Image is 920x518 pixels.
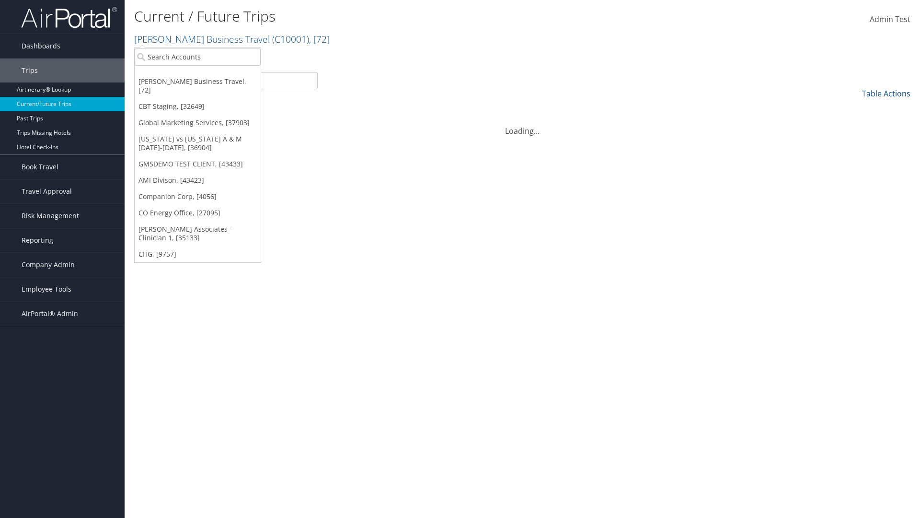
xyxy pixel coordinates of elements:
a: AMI Divison, [43423] [135,172,261,188]
span: Risk Management [22,204,79,228]
a: Companion Corp, [4056] [135,188,261,205]
p: Filter: [134,50,652,63]
a: [PERSON_NAME] Business Travel [134,33,330,46]
a: [US_STATE] vs [US_STATE] A & M [DATE]-[DATE], [36904] [135,131,261,156]
span: Company Admin [22,253,75,277]
a: Global Marketing Services, [37903] [135,115,261,131]
span: AirPortal® Admin [22,302,78,326]
span: Dashboards [22,34,60,58]
span: Reporting [22,228,53,252]
a: [PERSON_NAME] Business Travel, [72] [135,73,261,98]
a: GMSDEMO TEST CLIENT, [43433] [135,156,261,172]
a: CO Energy Office, [27095] [135,205,261,221]
a: CBT Staging, [32649] [135,98,261,115]
span: Admin Test [870,14,910,24]
a: CHG, [9757] [135,246,261,262]
a: [PERSON_NAME] Associates - Clinician 1, [35133] [135,221,261,246]
span: Employee Tools [22,277,71,301]
span: Book Travel [22,155,58,179]
span: Trips [22,59,38,82]
div: Loading... [134,114,910,137]
a: Table Actions [862,88,910,99]
a: Admin Test [870,5,910,35]
span: , [ 72 ] [309,33,330,46]
span: Travel Approval [22,179,72,203]
input: Search Accounts [135,48,261,66]
span: ( C10001 ) [272,33,309,46]
img: airportal-logo.png [21,6,117,29]
h1: Current / Future Trips [134,6,652,26]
